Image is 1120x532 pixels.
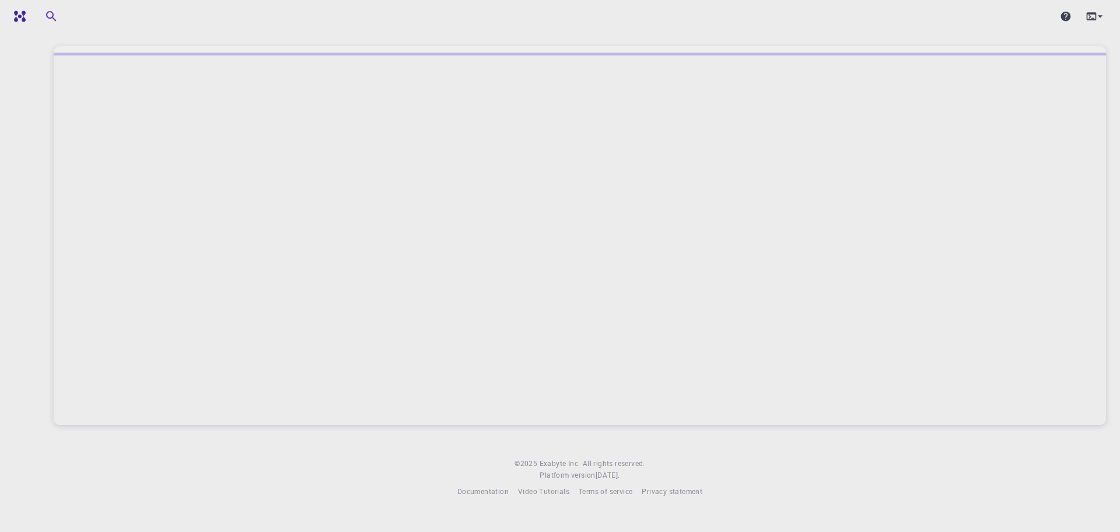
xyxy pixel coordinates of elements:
[579,486,632,498] a: Terms of service
[457,486,509,496] span: Documentation
[642,486,702,496] span: Privacy statement
[583,458,645,470] span: All rights reserved.
[642,486,702,498] a: Privacy statement
[457,486,509,498] a: Documentation
[540,470,595,481] span: Platform version
[540,458,580,470] a: Exabyte Inc.
[540,458,580,468] span: Exabyte Inc.
[514,458,539,470] span: © 2025
[579,486,632,496] span: Terms of service
[9,11,26,22] img: logo
[518,486,569,496] span: Video Tutorials
[596,470,620,481] a: [DATE].
[518,486,569,498] a: Video Tutorials
[596,470,620,479] span: [DATE] .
